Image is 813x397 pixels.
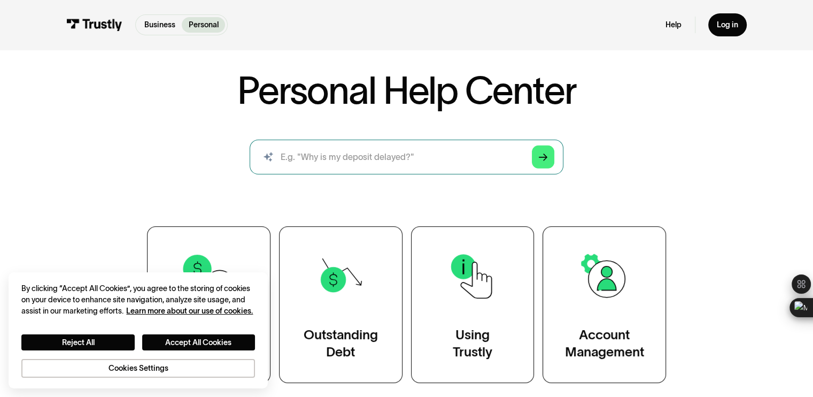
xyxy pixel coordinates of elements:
[250,140,563,174] input: search
[21,359,255,377] button: Cookies Settings
[717,20,738,29] div: Log in
[565,326,644,361] div: Account Management
[126,307,253,315] a: More information about your privacy, opens in a new tab
[304,326,378,361] div: Outstanding Debt
[279,226,402,383] a: OutstandingDebt
[21,334,134,350] button: Reject All
[250,140,563,174] form: Search
[142,334,255,350] button: Accept All Cookies
[182,17,224,33] a: Personal
[9,272,268,388] div: Cookie banner
[665,20,682,29] a: Help
[708,13,747,36] a: Log in
[453,326,492,361] div: Using Trustly
[21,283,255,378] div: Privacy
[138,17,182,33] a: Business
[147,226,270,383] a: TransactionSupport
[66,19,122,30] img: Trustly Logo
[543,226,666,383] a: AccountManagement
[21,283,255,317] div: By clicking “Accept All Cookies”, you agree to the storing of cookies on your device to enhance s...
[189,19,219,30] p: Personal
[144,19,175,30] p: Business
[237,72,576,110] h1: Personal Help Center
[411,226,535,383] a: UsingTrustly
